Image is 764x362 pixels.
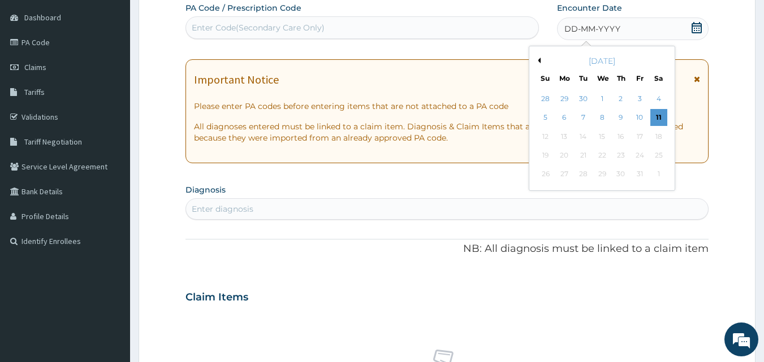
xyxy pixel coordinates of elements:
[594,110,611,127] div: Choose Wednesday, October 8th, 2025
[66,109,156,223] span: We're online!
[631,147,648,164] div: Not available Friday, October 24th, 2025
[631,128,648,145] div: Not available Friday, October 17th, 2025
[24,137,82,147] span: Tariff Negotiation
[631,110,648,127] div: Choose Friday, October 10th, 2025
[575,147,592,164] div: Not available Tuesday, October 21st, 2025
[635,73,645,83] div: Fr
[556,128,573,145] div: Not available Monday, October 13th, 2025
[185,291,248,304] h3: Claim Items
[575,128,592,145] div: Not available Tuesday, October 14th, 2025
[185,242,709,256] p: NB: All diagnosis must be linked to a claim item
[556,166,573,183] div: Not available Monday, October 27th, 2025
[194,73,279,86] h1: Important Notice
[650,147,667,164] div: Not available Saturday, October 25th, 2025
[559,73,569,83] div: Mo
[650,110,667,127] div: Choose Saturday, October 11th, 2025
[612,110,629,127] div: Choose Thursday, October 9th, 2025
[537,128,554,145] div: Not available Sunday, October 12th, 2025
[594,90,611,107] div: Choose Wednesday, October 1st, 2025
[192,203,253,215] div: Enter diagnosis
[185,184,226,195] label: Diagnosis
[537,166,554,183] div: Not available Sunday, October 26th, 2025
[24,87,45,97] span: Tariffs
[185,2,301,14] label: PA Code / Prescription Code
[612,90,629,107] div: Choose Thursday, October 2nd, 2025
[650,128,667,145] div: Not available Saturday, October 18th, 2025
[575,166,592,183] div: Not available Tuesday, October 28th, 2025
[556,90,573,107] div: Choose Monday, September 29th, 2025
[556,147,573,164] div: Not available Monday, October 20th, 2025
[24,12,61,23] span: Dashboard
[24,62,46,72] span: Claims
[556,110,573,127] div: Choose Monday, October 6th, 2025
[535,58,541,63] button: Previous Month
[557,2,622,14] label: Encounter Date
[534,55,670,67] div: [DATE]
[597,73,607,83] div: We
[537,147,554,164] div: Not available Sunday, October 19th, 2025
[537,90,554,107] div: Choose Sunday, September 28th, 2025
[631,166,648,183] div: Not available Friday, October 31st, 2025
[59,63,190,78] div: Chat with us now
[192,22,325,33] div: Enter Code(Secondary Care Only)
[650,166,667,183] div: Not available Saturday, November 1st, 2025
[594,166,611,183] div: Not available Wednesday, October 29th, 2025
[612,128,629,145] div: Not available Thursday, October 16th, 2025
[564,23,620,34] span: DD-MM-YYYY
[594,147,611,164] div: Not available Wednesday, October 22nd, 2025
[650,90,667,107] div: Choose Saturday, October 4th, 2025
[575,90,592,107] div: Choose Tuesday, September 30th, 2025
[536,90,668,184] div: month 2025-10
[194,121,701,143] p: All diagnoses entered must be linked to a claim item. Diagnosis & Claim Items that are visible bu...
[21,56,46,85] img: d_794563401_company_1708531726252_794563401
[185,6,213,33] div: Minimize live chat window
[6,242,215,281] textarea: Type your message and hit 'Enter'
[612,166,629,183] div: Not available Thursday, October 30th, 2025
[541,73,550,83] div: Su
[631,90,648,107] div: Choose Friday, October 3rd, 2025
[537,110,554,127] div: Choose Sunday, October 5th, 2025
[654,73,664,83] div: Sa
[194,101,701,112] p: Please enter PA codes before entering items that are not attached to a PA code
[616,73,626,83] div: Th
[579,73,588,83] div: Tu
[594,128,611,145] div: Not available Wednesday, October 15th, 2025
[612,147,629,164] div: Not available Thursday, October 23rd, 2025
[575,110,592,127] div: Choose Tuesday, October 7th, 2025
